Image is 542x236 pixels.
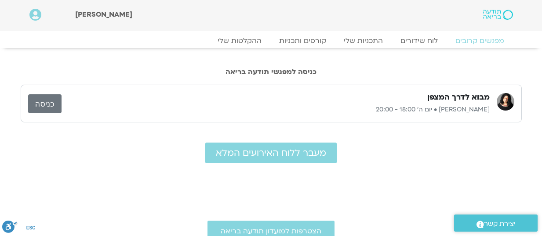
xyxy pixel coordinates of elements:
[29,36,513,45] nav: Menu
[454,215,538,232] a: יצירת קשר
[221,227,321,235] span: הצטרפות למועדון תודעה בריאה
[270,36,335,45] a: קורסים ותכניות
[392,36,447,45] a: לוח שידורים
[497,93,514,111] img: ארנינה קשתן
[205,143,337,163] a: מעבר ללוח האירועים המלא
[427,92,490,103] h3: מבוא לדרך המצפן
[62,104,490,115] p: [PERSON_NAME] • יום ה׳ 18:00 - 20:00
[75,10,132,19] span: [PERSON_NAME]
[216,148,326,158] span: מעבר ללוח האירועים המלא
[209,36,270,45] a: ההקלטות שלי
[21,68,522,76] h2: כניסה למפגשי תודעה בריאה
[28,94,62,113] a: כניסה
[484,218,516,230] span: יצירת קשר
[447,36,513,45] a: מפגשים קרובים
[335,36,392,45] a: התכניות שלי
